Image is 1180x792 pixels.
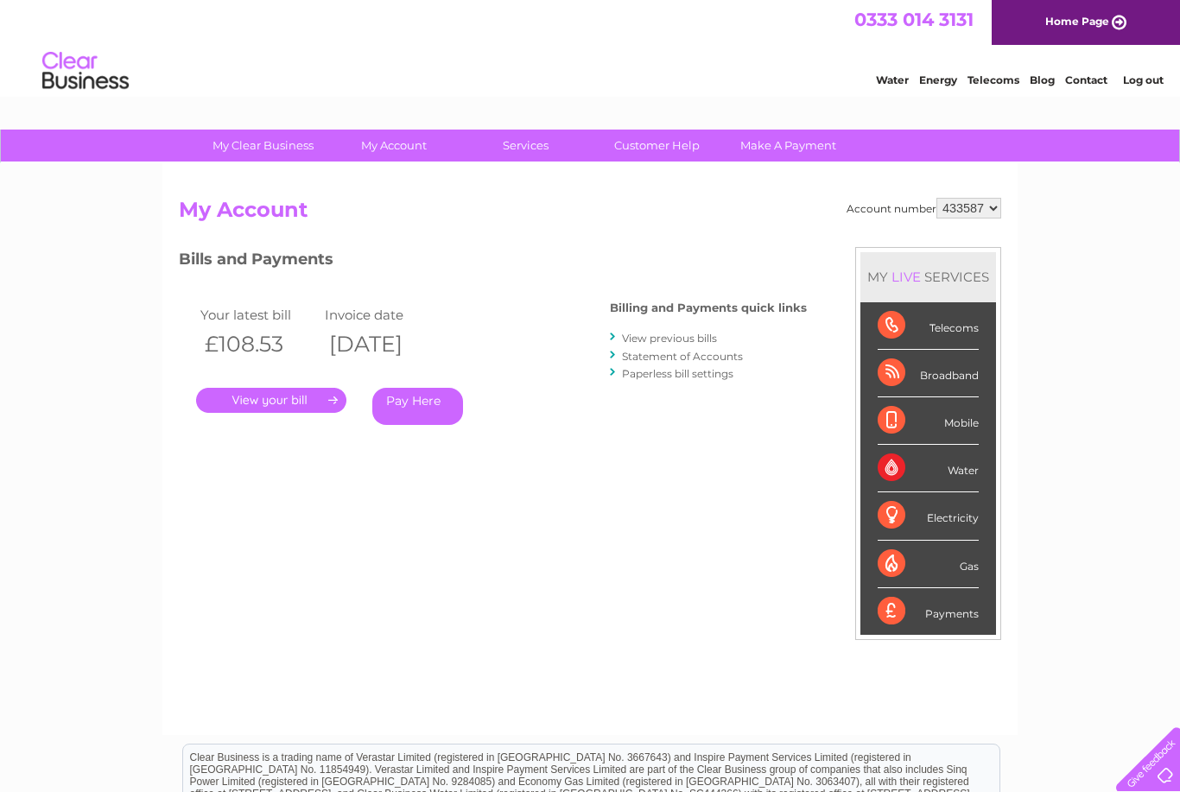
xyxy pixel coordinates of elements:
h4: Billing and Payments quick links [610,301,807,314]
a: Pay Here [372,388,463,425]
img: logo.png [41,45,130,98]
a: 0333 014 3131 [854,9,974,30]
a: Blog [1030,73,1055,86]
td: Invoice date [320,303,445,326]
div: Water [878,445,979,492]
a: Customer Help [586,130,728,162]
a: Energy [919,73,957,86]
a: View previous bills [622,332,717,345]
div: Telecoms [878,302,979,350]
a: Paperless bill settings [622,367,733,380]
a: . [196,388,346,413]
a: Make A Payment [717,130,860,162]
div: Clear Business is a trading name of Verastar Limited (registered in [GEOGRAPHIC_DATA] No. 3667643... [183,10,999,84]
a: My Clear Business [192,130,334,162]
h3: Bills and Payments [179,247,807,277]
div: Electricity [878,492,979,540]
div: Broadband [878,350,979,397]
div: MY SERVICES [860,252,996,301]
a: Statement of Accounts [622,350,743,363]
div: Payments [878,588,979,635]
a: Log out [1123,73,1164,86]
a: Services [454,130,597,162]
h2: My Account [179,198,1001,231]
div: Gas [878,541,979,588]
a: My Account [323,130,466,162]
div: Mobile [878,397,979,445]
th: [DATE] [320,326,445,362]
a: Telecoms [967,73,1019,86]
th: £108.53 [196,326,320,362]
a: Water [876,73,909,86]
div: Account number [847,198,1001,219]
a: Contact [1065,73,1107,86]
td: Your latest bill [196,303,320,326]
div: LIVE [888,269,924,285]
